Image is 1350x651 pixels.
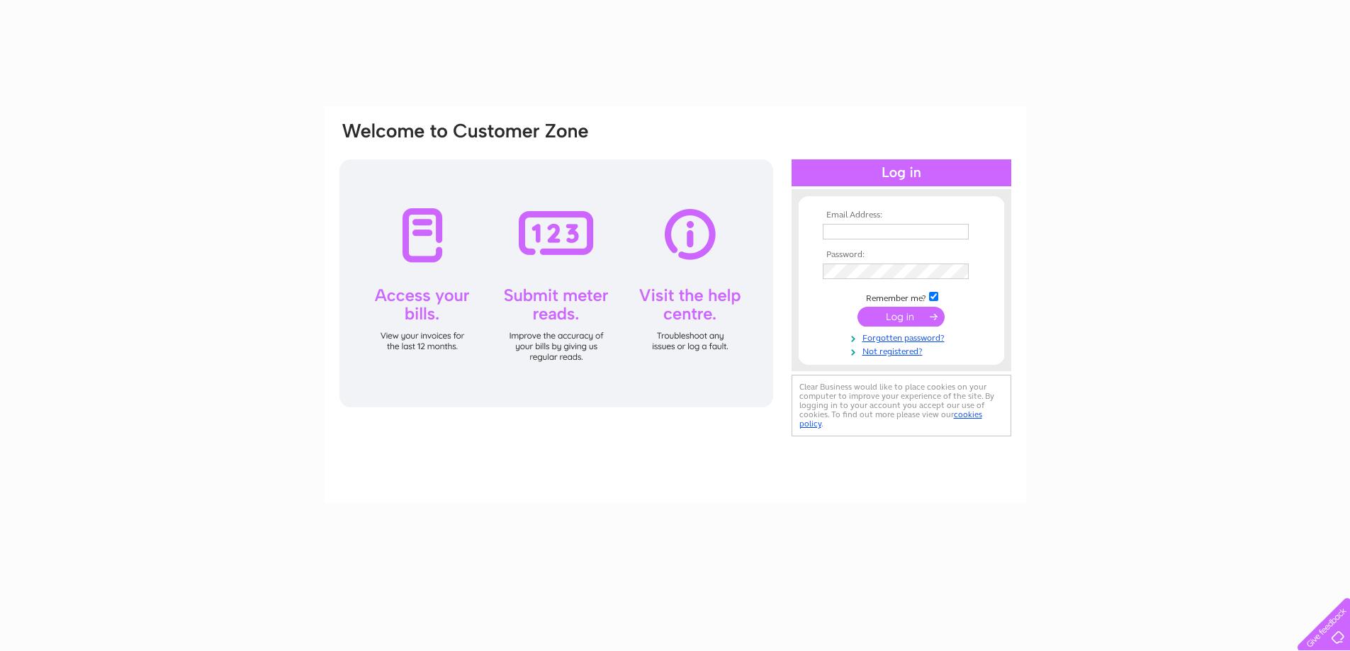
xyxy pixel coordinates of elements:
[799,409,982,429] a: cookies policy
[857,307,945,327] input: Submit
[792,375,1011,436] div: Clear Business would like to place cookies on your computer to improve your experience of the sit...
[819,210,984,220] th: Email Address:
[823,330,984,344] a: Forgotten password?
[823,344,984,357] a: Not registered?
[819,290,984,304] td: Remember me?
[819,250,984,260] th: Password:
